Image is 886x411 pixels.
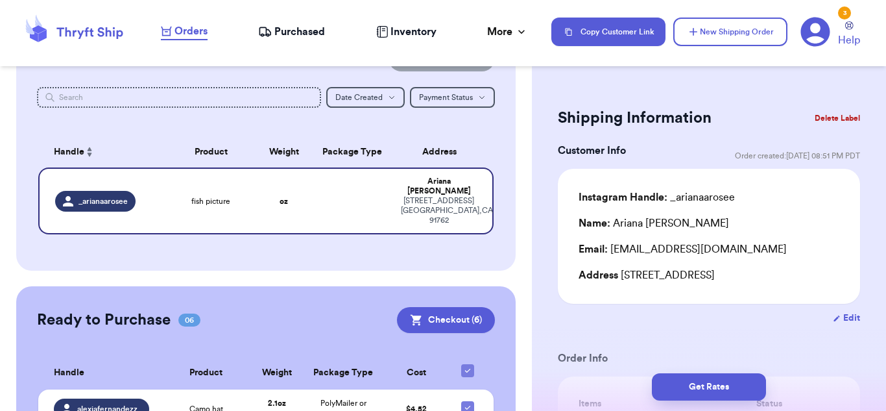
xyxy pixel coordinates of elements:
th: Weight [250,356,304,390]
h3: Order Info [558,351,860,366]
button: Delete Label [809,104,865,132]
button: Checkout (6) [397,307,495,333]
h2: Shipping Information [558,108,712,129]
div: [EMAIL_ADDRESS][DOMAIN_NAME] [579,242,839,257]
button: New Shipping Order [673,18,787,46]
span: Instagram Handle: [579,192,667,203]
a: Purchased [258,24,325,40]
th: Weight [257,136,311,168]
th: Package Type [311,136,393,168]
th: Product [162,356,250,390]
span: Help [838,32,860,48]
span: fish picture [191,196,230,206]
button: Payment Status [410,87,495,108]
span: Handle [54,145,84,159]
button: Get Rates [652,373,766,401]
span: Date Created [335,93,383,101]
span: Address [579,270,618,280]
span: Order created: [DATE] 08:51 PM PDT [735,151,860,161]
button: Edit [833,312,860,325]
a: Help [838,21,860,48]
th: Package Type [304,356,383,390]
button: Sort ascending [84,144,95,160]
a: Inventory [376,24,437,40]
div: [STREET_ADDRESS] [GEOGRAPHIC_DATA] , CA 91762 [401,196,477,225]
h3: Customer Info [558,143,626,158]
input: Search [37,87,321,108]
div: [STREET_ADDRESS] [579,268,839,283]
h2: Ready to Purchase [37,310,171,330]
th: Product [165,136,256,168]
th: Address [393,136,494,168]
span: 06 [178,314,200,327]
div: More [487,24,528,40]
span: Orders [174,23,208,39]
span: Handle [54,366,84,380]
div: Ariana [PERSON_NAME] [579,216,729,231]
th: Cost [383,356,449,390]
strong: oz [280,197,288,205]
span: Inventory [390,24,437,40]
span: _arianaarosee [78,196,128,206]
div: Ariana [PERSON_NAME] [401,177,477,196]
button: Date Created [326,87,405,108]
button: Copy Customer Link [551,18,665,46]
div: 3 [838,6,851,19]
a: 3 [800,17,830,47]
a: Orders [161,23,208,40]
span: Purchased [274,24,325,40]
span: Payment Status [419,93,473,101]
strong: 2.1 oz [268,399,286,407]
div: _arianaarosee [579,190,735,205]
span: Name: [579,218,610,229]
span: Email: [579,244,608,255]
